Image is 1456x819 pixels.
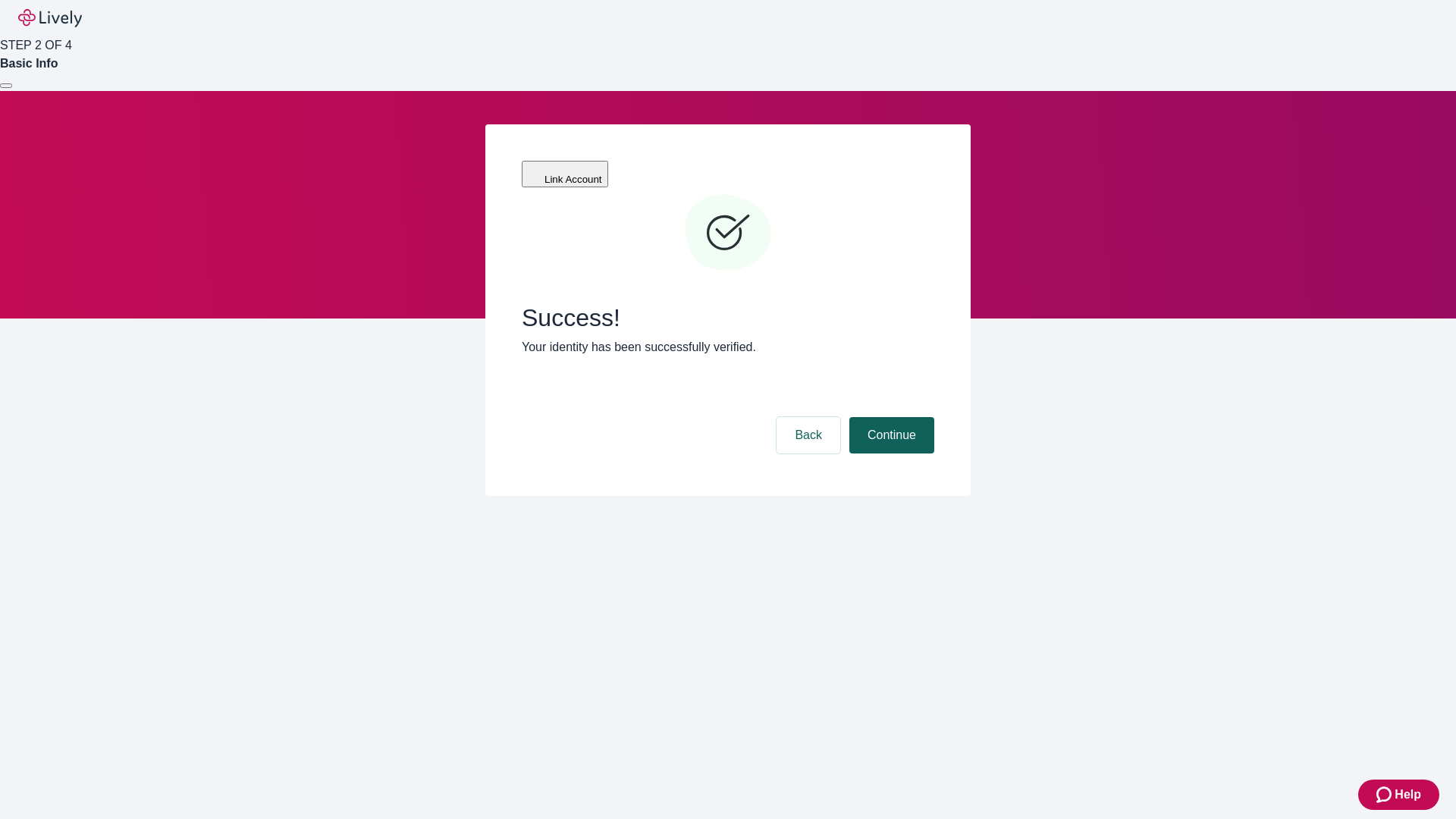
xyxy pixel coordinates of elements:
button: Continue [849,417,934,453]
button: Zendesk support iconHelp [1358,780,1439,810]
button: Link Account [522,161,608,187]
span: Success! [522,303,934,332]
svg: Zendesk support icon [1376,786,1395,804]
button: Back [777,417,840,453]
img: Lively [18,9,82,27]
p: Your identity has been successfully verified. [522,338,934,356]
svg: Checkmark icon [682,188,773,279]
span: Help [1395,786,1421,804]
